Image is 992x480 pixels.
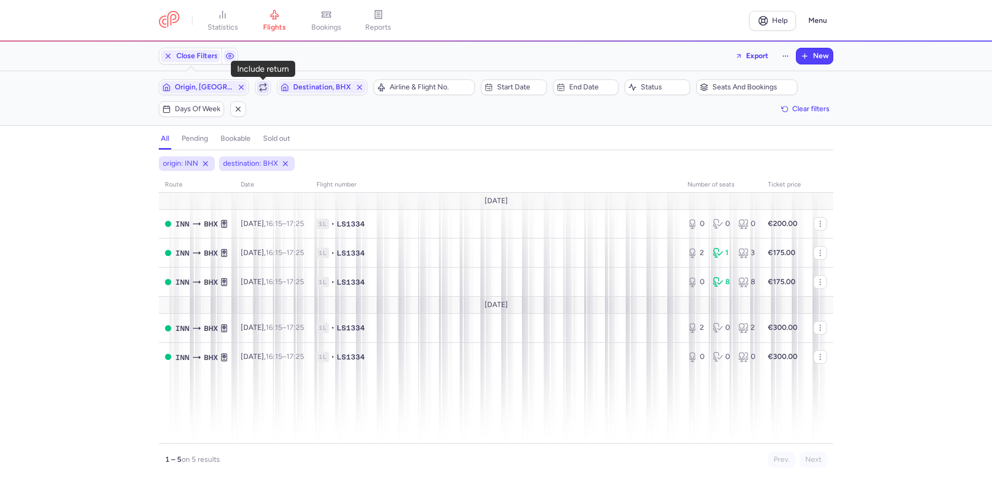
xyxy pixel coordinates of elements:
span: – [266,219,304,228]
span: statistics [208,23,238,32]
strong: €300.00 [768,352,797,361]
time: 16:15 [266,352,282,361]
a: CitizenPlane red outlined logo [159,11,180,30]
span: INN [175,323,189,334]
span: End date [569,83,615,91]
span: origin: INN [163,158,198,169]
time: 17:25 [286,248,304,257]
span: [DATE] [485,197,508,205]
span: LS1334 [337,277,365,287]
div: 0 [713,352,730,362]
div: 1 [713,248,730,258]
button: Next [800,452,827,468]
span: Export [746,52,768,60]
span: 1L [316,219,329,229]
div: 0 [687,352,705,362]
button: New [796,48,833,64]
span: Help [772,17,788,24]
span: Days of week [175,105,221,113]
span: • [331,277,335,287]
span: Birmingham International Airport, Birmingham, United Kingdom [204,276,218,288]
h4: sold out [263,134,290,143]
span: [DATE], [241,219,304,228]
div: 0 [738,352,755,362]
span: BHX [204,323,218,334]
span: destination: BHX [223,158,278,169]
button: Menu [802,11,833,31]
button: Export [728,48,775,64]
span: 1L [316,352,329,362]
span: on 5 results [182,455,220,464]
span: flights [263,23,286,32]
strong: €175.00 [768,248,795,257]
div: 0 [687,277,705,287]
button: Start date [481,79,546,95]
span: New [813,52,829,60]
time: 16:15 [266,277,282,286]
span: Destination, BHX [293,83,351,91]
time: 17:25 [286,323,304,332]
strong: €300.00 [768,323,797,332]
span: [DATE], [241,248,304,257]
div: 2 [687,323,705,333]
span: LS1334 [337,352,365,362]
span: Innsbruck-kranebitten, Innsbruck, Austria [175,247,189,259]
button: Close Filters [159,48,222,64]
time: 16:15 [266,323,282,332]
button: Days of week [159,101,224,117]
div: 0 [713,219,730,229]
button: Origin, [GEOGRAPHIC_DATA] [159,79,249,95]
span: Innsbruck-kranebitten, Innsbruck, Austria [175,276,189,288]
span: 1L [316,277,329,287]
time: 16:15 [266,219,282,228]
a: reports [352,9,404,32]
div: 0 [687,219,705,229]
span: Airline & Flight No. [390,83,471,91]
time: 17:25 [286,277,304,286]
span: [DATE], [241,277,304,286]
h4: all [161,134,169,143]
th: date [235,177,310,193]
span: • [331,219,335,229]
span: – [266,248,304,257]
span: Status [641,83,686,91]
span: [DATE], [241,352,304,361]
span: LS1334 [337,248,365,258]
div: 3 [738,248,755,258]
th: route [159,177,235,193]
button: Clear filters [778,101,833,117]
a: Help [749,11,796,31]
span: [DATE], [241,323,304,332]
span: – [266,277,304,286]
span: [DATE] [485,301,508,309]
span: Birmingham International Airport, Birmingham, United Kingdom [204,352,218,363]
div: 0 [713,323,730,333]
span: • [331,248,335,258]
span: 1L [316,323,329,333]
span: Innsbruck-kranebitten, Innsbruck, Austria [175,218,189,230]
th: Ticket price [762,177,807,193]
button: Airline & Flight No. [374,79,475,95]
span: reports [365,23,391,32]
div: 2 [738,323,755,333]
span: • [331,352,335,362]
span: – [266,352,304,361]
a: bookings [300,9,352,32]
a: flights [249,9,300,32]
button: Seats and bookings [696,79,797,95]
button: Prev. [768,452,795,468]
div: 2 [687,248,705,258]
time: 17:25 [286,219,304,228]
span: Origin, [GEOGRAPHIC_DATA] [175,83,233,91]
strong: €200.00 [768,219,797,228]
a: statistics [197,9,249,32]
div: 0 [738,219,755,229]
span: Start date [497,83,543,91]
time: 17:25 [286,352,304,361]
span: bookings [311,23,341,32]
span: Birmingham International Airport, Birmingham, United Kingdom [204,218,218,230]
button: Status [625,79,690,95]
span: 1L [316,248,329,258]
span: Close Filters [176,52,218,60]
h4: bookable [221,134,251,143]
